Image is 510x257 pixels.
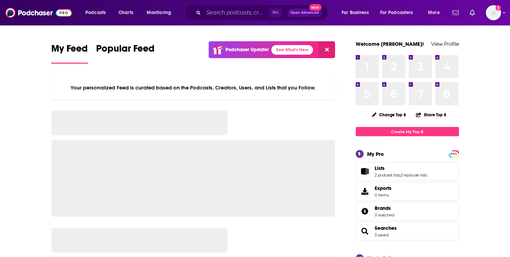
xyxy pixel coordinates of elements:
[269,8,282,17] span: ⌘ K
[380,8,413,18] span: For Podcasters
[431,41,459,47] a: View Profile
[486,5,501,20] button: Show profile menu
[290,11,319,14] span: Open Advanced
[368,110,410,119] button: Change Top 8
[401,173,427,178] a: 0 episode lists
[423,7,448,18] button: open menu
[147,8,171,18] span: Monitoring
[400,173,401,178] span: ,
[271,45,313,55] a: See What's New
[375,193,392,197] span: 0 items
[51,43,88,64] a: My Feed
[375,165,427,171] a: Lists
[287,9,322,17] button: Open AdvancedNew
[309,4,322,11] span: New
[486,5,501,20] img: User Profile
[337,7,377,18] button: open menu
[496,5,501,11] svg: Add a profile image
[467,7,478,19] a: Show notifications dropdown
[51,76,335,99] div: Your personalized Feed is curated based on the Podcasts, Creators, Users, and Lists that you Follow.
[358,226,372,236] a: Searches
[486,5,501,20] span: Logged in as lizziehan
[375,225,397,231] a: Searches
[342,8,369,18] span: For Business
[375,185,392,191] span: Exports
[356,41,424,47] a: Welcome [PERSON_NAME]!
[375,173,400,178] a: 2 podcast lists
[375,205,391,211] span: Brands
[358,186,372,196] span: Exports
[428,8,440,18] span: More
[450,151,458,157] span: PRO
[96,43,155,64] a: Popular Feed
[416,108,447,121] button: Share Top 8
[191,5,334,21] div: Search podcasts, credits, & more...
[375,165,385,171] span: Lists
[358,167,372,176] a: Lists
[375,213,394,217] a: 0 watched
[118,8,133,18] span: Charts
[450,151,458,156] a: PRO
[358,206,372,216] a: Brands
[450,7,461,19] a: Show notifications dropdown
[356,182,459,201] a: Exports
[6,6,72,19] img: Podchaser - Follow, Share and Rate Podcasts
[85,8,106,18] span: Podcasts
[51,43,88,58] span: My Feed
[204,7,269,18] input: Search podcasts, credits, & more...
[114,7,137,18] a: Charts
[356,127,459,136] a: Create My Top 8
[356,222,459,240] span: Searches
[376,7,423,18] button: open menu
[375,205,394,211] a: Brands
[142,7,180,18] button: open menu
[96,43,155,58] span: Popular Feed
[375,233,388,237] a: 3 saved
[81,7,115,18] button: open menu
[356,162,459,181] span: Lists
[367,151,384,157] div: My Pro
[226,47,269,53] p: Podchaser Update!
[356,202,459,221] span: Brands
